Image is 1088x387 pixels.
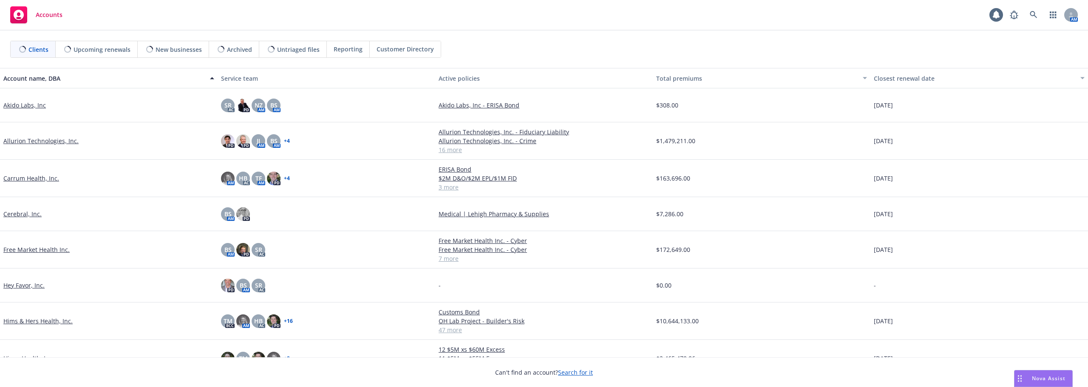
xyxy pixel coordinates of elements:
[254,316,263,325] span: HB
[3,74,205,83] div: Account name, DBA
[439,254,649,263] a: 7 more
[439,165,649,174] a: ERISA Bond
[255,101,263,110] span: NZ
[236,134,250,148] img: photo
[874,316,893,325] span: [DATE]
[656,316,699,325] span: $10,644,133.00
[28,45,48,54] span: Clients
[3,281,45,290] a: Hey Favor, Inc.
[224,101,232,110] span: SR
[221,352,235,365] img: photo
[1032,375,1065,382] span: Nova Assist
[439,345,649,354] a: 12 $5M xs $60M Excess
[874,209,893,218] span: [DATE]
[558,368,593,376] a: Search for it
[224,209,232,218] span: BS
[874,136,893,145] span: [DATE]
[377,45,434,54] span: Customer Directory
[36,11,62,18] span: Accounts
[270,136,278,145] span: BS
[439,236,649,245] a: Free Market Health Inc. - Cyber
[156,45,202,54] span: New businesses
[224,316,232,325] span: TM
[284,176,290,181] a: + 4
[74,45,130,54] span: Upcoming renewals
[656,101,678,110] span: $308.00
[3,101,46,110] a: Akido Labs, Inc
[221,134,235,148] img: photo
[874,101,893,110] span: [DATE]
[439,354,649,363] a: 11 $5M xs $55M Excess
[874,245,893,254] span: [DATE]
[3,354,54,363] a: Hinge Health, Inc.
[221,74,432,83] div: Service team
[267,352,280,365] img: photo
[439,145,649,154] a: 16 more
[1014,370,1073,387] button: Nova Assist
[284,138,290,144] a: + 4
[255,245,262,254] span: SR
[439,308,649,316] a: Customs Bond
[239,174,247,183] span: HB
[3,136,79,145] a: Allurion Technologies, Inc.
[1006,6,1023,23] a: Report a Bug
[224,245,232,254] span: BS
[874,354,893,363] span: [DATE]
[870,68,1088,88] button: Closest renewal date
[439,281,441,290] span: -
[874,174,893,183] span: [DATE]
[3,245,70,254] a: Free Market Health Inc.
[239,354,248,363] span: TM
[435,68,653,88] button: Active policies
[656,136,695,145] span: $1,479,211.00
[439,136,649,145] a: Allurion Technologies, Inc. - Crime
[1025,6,1042,23] a: Search
[3,174,59,183] a: Carrum Health, Inc.
[656,281,671,290] span: $0.00
[236,207,250,221] img: photo
[284,356,290,361] a: + 8
[270,101,278,110] span: BS
[236,314,250,328] img: photo
[218,68,435,88] button: Service team
[439,325,649,334] a: 47 more
[7,3,66,27] a: Accounts
[656,209,683,218] span: $7,286.00
[439,74,649,83] div: Active policies
[240,281,247,290] span: BS
[656,174,690,183] span: $163,696.00
[257,136,260,145] span: JJ
[221,172,235,185] img: photo
[255,281,262,290] span: SR
[221,279,235,292] img: photo
[439,101,649,110] a: Akido Labs, Inc - ERISA Bond
[267,314,280,328] img: photo
[439,127,649,136] a: Allurion Technologies, Inc. - Fiduciary Liability
[439,209,649,218] a: Medical | Lehigh Pharmacy & Supplies
[3,209,42,218] a: Cerebral, Inc.
[3,316,73,325] a: Hims & Hers Health, Inc.
[874,74,1075,83] div: Closest renewal date
[656,245,690,254] span: $172,649.00
[656,354,695,363] span: $2,465,479.96
[439,174,649,183] a: $2M D&O/$2M EPL/$1M FID
[1014,370,1025,387] div: Drag to move
[267,172,280,185] img: photo
[439,183,649,192] a: 3 more
[284,319,293,324] a: + 16
[236,243,250,257] img: photo
[1045,6,1062,23] a: Switch app
[227,45,252,54] span: Archived
[439,316,649,325] a: OH Lab Project - Builder's Risk
[656,74,858,83] div: Total premiums
[334,45,363,54] span: Reporting
[236,99,250,112] img: photo
[439,245,649,254] a: Free Market Health Inc. - Cyber
[874,281,876,290] span: -
[255,174,262,183] span: TF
